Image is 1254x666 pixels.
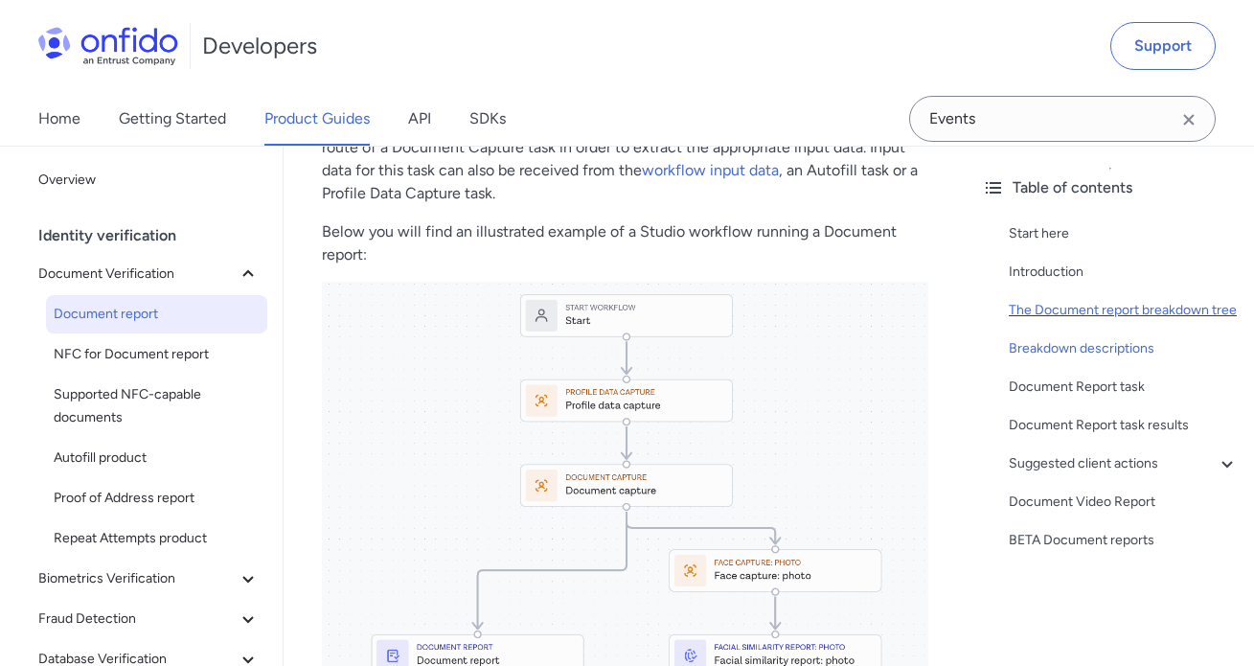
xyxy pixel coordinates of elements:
span: Document Verification [38,263,237,286]
a: Breakdown descriptions [1009,337,1239,360]
a: Repeat Attempts product [46,519,267,558]
button: Fraud Detection [31,600,267,638]
span: Document report [54,303,260,326]
a: Overview [31,161,267,199]
span: Biometrics Verification [38,567,237,590]
input: Onfido search input field [909,96,1216,142]
span: Autofill product [54,447,260,470]
a: Product Guides [264,92,370,146]
a: BETA Document reports [1009,529,1239,552]
a: Home [38,92,80,146]
span: NFC for Document report [54,343,260,366]
span: Fraud Detection [38,608,237,631]
span: Supported NFC-capable documents [54,383,260,429]
span: Proof of Address report [54,487,260,510]
a: Document Video Report [1009,491,1239,514]
div: Identity verification [38,217,275,255]
a: API [408,92,431,146]
button: Document Verification [31,255,267,293]
a: Document Report task [1009,376,1239,399]
a: NFC for Document report [46,335,267,374]
a: The Document report breakdown tree [1009,299,1239,322]
a: Autofill product [46,439,267,477]
a: Start here [1009,222,1239,245]
a: Support [1110,22,1216,70]
a: Proof of Address report [46,479,267,517]
a: Introduction [1009,261,1239,284]
svg: Clear search field button [1177,108,1200,131]
a: Suggested client actions [1009,452,1239,475]
a: Getting Started [119,92,226,146]
img: Onfido Logo [38,27,178,65]
a: Document Report task results [1009,414,1239,437]
h1: Developers [202,31,317,61]
p: When constructing a Studio workflow, a Document Report task must always follow the route of a Doc... [322,113,928,205]
a: Document report [46,295,267,333]
a: SDKs [469,92,506,146]
p: Below you will find an illustrated example of a Studio workflow running a Document report: [322,220,928,266]
div: Table of contents [982,176,1239,199]
span: Overview [38,169,260,192]
a: workflow input data [642,161,779,179]
a: Supported NFC-capable documents [46,376,267,437]
span: Repeat Attempts product [54,527,260,550]
button: Biometrics Verification [31,560,267,598]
